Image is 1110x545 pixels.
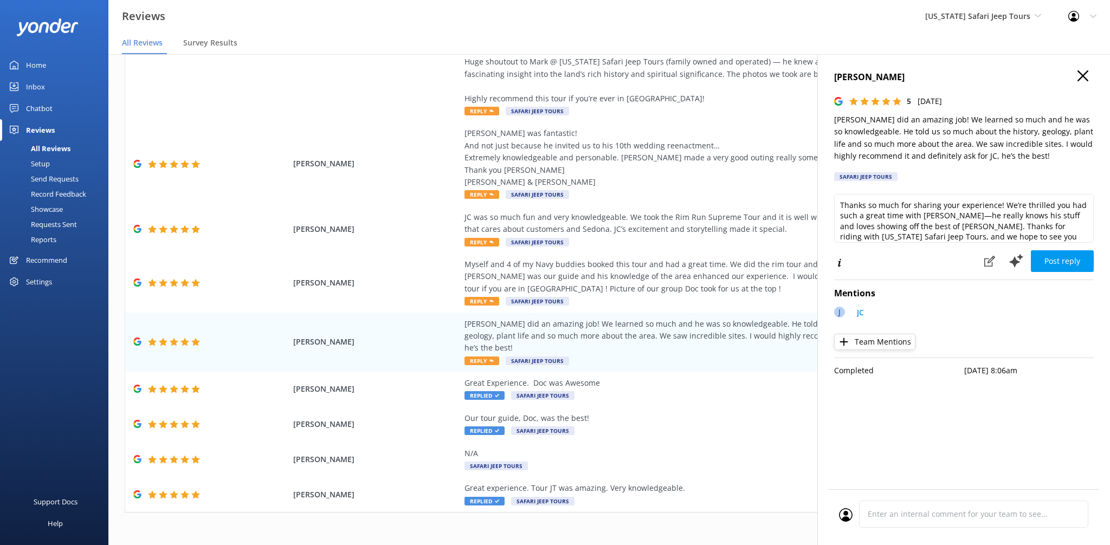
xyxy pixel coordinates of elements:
div: Recommend [26,249,67,271]
div: Safari Jeep Tours [834,172,898,181]
p: [DATE] 8:06am [964,365,1094,377]
span: Safari Jeep Tours [506,297,569,306]
p: Completed [834,365,964,377]
div: Help [48,512,63,534]
a: Reports [7,232,108,247]
a: Record Feedback [7,186,108,202]
div: N/A [464,447,958,459]
span: Safari Jeep Tours [506,107,569,115]
a: Setup [7,156,108,171]
div: Chatbot [26,98,53,119]
span: Safari Jeep Tours [511,497,575,505]
button: Close [1077,70,1088,82]
span: Replied [464,497,505,505]
button: Post reply [1031,250,1094,272]
span: Safari Jeep Tours [464,462,528,470]
img: user_profile.svg [839,508,853,522]
div: Reviews [26,119,55,141]
div: Our tour guide, Doc, was the best! [464,412,958,424]
img: yonder-white-logo.png [16,18,79,36]
span: Safari Jeep Tours [506,238,569,246]
span: Replied [464,391,505,400]
span: [PERSON_NAME] [293,453,459,465]
div: All Reviews [7,141,70,156]
div: Reports [7,232,56,247]
div: Send Requests [7,171,79,186]
span: [PERSON_NAME] [293,336,459,348]
a: Requests Sent [7,217,108,232]
textarea: Thanks so much for sharing your experience! We’re thrilled you had such a great time with [PERSON... [834,194,1094,243]
div: [PERSON_NAME] did an amazing job! We learned so much and he was so knowledgeable. He told us so m... [464,318,958,354]
span: [PERSON_NAME] [293,418,459,430]
span: 5 [907,96,911,106]
h4: [PERSON_NAME] [834,70,1094,85]
div: J [834,307,845,317]
span: [PERSON_NAME] [293,277,459,289]
p: JC [857,307,864,319]
span: [PERSON_NAME] [293,489,459,501]
span: Safari Jeep Tours [506,356,569,365]
a: All Reviews [7,141,108,156]
h3: Reviews [122,8,165,25]
span: Replied [464,426,505,435]
div: Record Feedback [7,186,86,202]
p: [PERSON_NAME] did an amazing job! We learned so much and he was so knowledgeable. He told us so m... [834,114,1094,163]
div: Settings [26,271,52,293]
a: JC [851,307,864,321]
h4: Mentions [834,287,1094,301]
div: Myself and 4 of my Navy buddies booked this tour and had a great time. We did the rim tour and th... [464,258,958,295]
span: [PERSON_NAME] [293,383,459,395]
div: Inbox [26,76,45,98]
span: Reply [464,356,499,365]
span: [PERSON_NAME] [293,223,459,235]
span: Safari Jeep Tours [511,426,575,435]
div: Requests Sent [7,217,77,232]
span: [US_STATE] Safari Jeep Tours [925,11,1030,21]
a: Showcase [7,202,108,217]
div: Great Experience. Doc was Awesome [464,377,958,389]
span: Safari Jeep Tours [506,190,569,199]
a: Send Requests [7,171,108,186]
div: Home [26,54,46,76]
div: JC was so much fun and very knowledgeable. We took the Rim Run Supreme Tour and it is well worth ... [464,211,958,236]
div: Support Docs [34,491,78,512]
span: Reply [464,107,499,115]
span: Reply [464,190,499,199]
span: Safari Jeep Tours [511,391,575,400]
span: All Reviews [122,37,163,48]
div: [PERSON_NAME] was fantastic! And not just because he invited us to his 10th wedding reenactment… ... [464,127,958,188]
div: Showcase [7,202,63,217]
span: Reply [464,238,499,246]
span: Reply [464,297,499,306]
span: [PERSON_NAME] [293,158,459,170]
div: Setup [7,156,50,171]
span: Survey Results [183,37,237,48]
div: Great experience. Tour JT was amazing. Very knowledgeable. [464,482,958,494]
button: Team Mentions [834,334,915,350]
p: [DATE] [918,95,942,107]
